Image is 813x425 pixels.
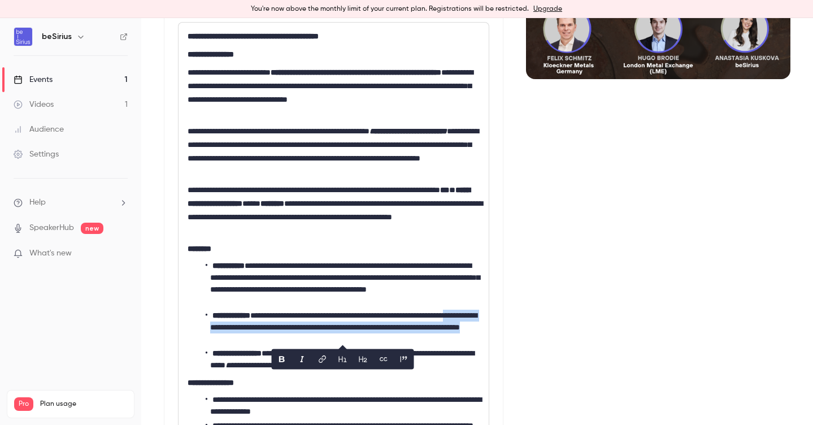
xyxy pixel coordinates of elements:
span: Pro [14,397,33,411]
button: blockquote [395,350,413,368]
div: Events [14,74,53,85]
img: beSirius [14,28,32,46]
span: What's new [29,248,72,259]
span: new [81,223,103,234]
h6: beSirius [42,31,72,42]
div: Settings [14,149,59,160]
div: Videos [14,99,54,110]
li: help-dropdown-opener [14,197,128,209]
span: Plan usage [40,400,127,409]
button: link [314,350,332,368]
div: Audience [14,124,64,135]
a: Upgrade [533,5,562,14]
iframe: Noticeable Trigger [114,249,128,259]
a: SpeakerHub [29,222,74,234]
button: italic [293,350,311,368]
button: bold [273,350,291,368]
span: Help [29,197,46,209]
